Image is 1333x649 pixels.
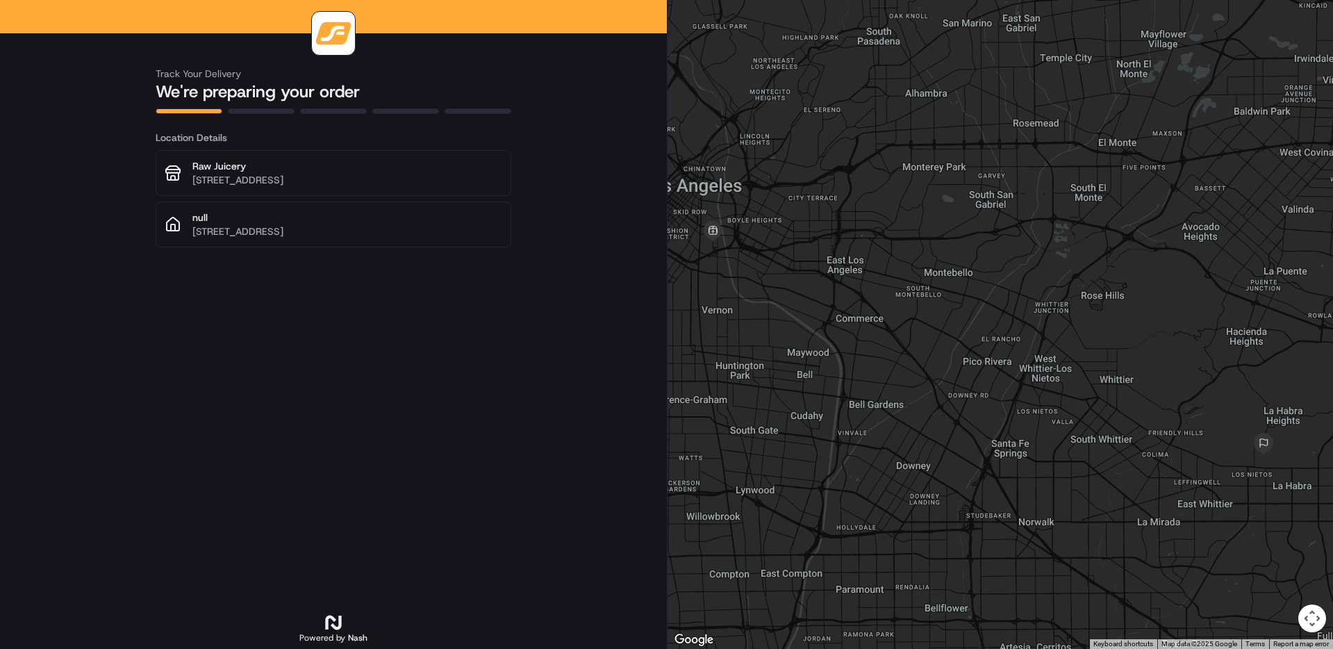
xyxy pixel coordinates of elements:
span: Nash [348,632,367,643]
a: Open this area in Google Maps (opens a new window) [671,631,717,649]
p: [STREET_ADDRESS] [192,224,502,238]
a: Terms (opens in new tab) [1245,640,1265,648]
button: Map camera controls [1298,605,1326,632]
button: Keyboard shortcuts [1093,639,1153,649]
img: logo-public_tracking_screen-VNDR-1688417501853.png [315,15,352,52]
span: Map data ©2025 Google [1161,640,1237,648]
img: Google [671,631,717,649]
h3: Location Details [156,131,511,145]
p: null [192,211,502,224]
h2: Powered by [299,632,367,643]
p: Raw Juicery [192,159,502,173]
h2: We're preparing your order [156,81,511,103]
h3: Track Your Delivery [156,67,511,81]
a: Report a map error [1273,640,1329,648]
p: [STREET_ADDRESS] [192,173,502,187]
